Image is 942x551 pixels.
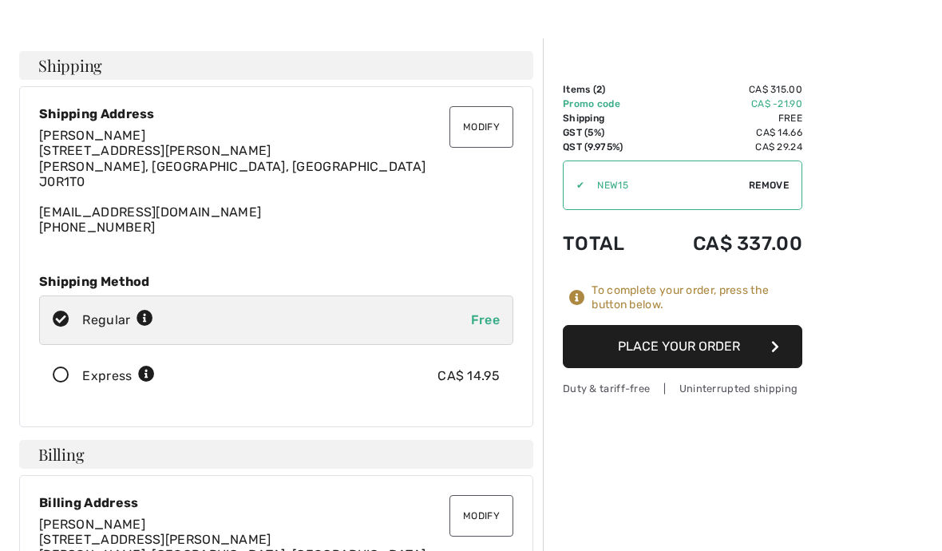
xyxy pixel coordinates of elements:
span: 2 [596,84,602,95]
td: QST (9.975%) [563,140,649,154]
td: CA$ 29.24 [649,140,802,154]
td: Items ( ) [563,82,649,97]
span: [PERSON_NAME] [39,517,145,532]
div: ✔ [564,178,584,192]
td: CA$ 14.66 [649,125,802,140]
td: CA$ -21.90 [649,97,802,111]
div: Duty & tariff-free | Uninterrupted shipping [563,381,802,396]
button: Place Your Order [563,325,802,368]
td: Promo code [563,97,649,111]
td: GST (5%) [563,125,649,140]
td: Total [563,216,649,271]
button: Modify [449,495,513,537]
div: To complete your order, press the button below. [592,283,802,312]
span: Billing [38,446,84,462]
td: CA$ 337.00 [649,216,802,271]
div: Billing Address [39,495,513,510]
div: Shipping Method [39,274,513,289]
td: Free [649,111,802,125]
div: Regular [82,311,153,330]
div: CA$ 14.95 [437,367,500,386]
span: [STREET_ADDRESS][PERSON_NAME] [PERSON_NAME], [GEOGRAPHIC_DATA], [GEOGRAPHIC_DATA] J0R1T0 [39,143,425,188]
div: Shipping Address [39,106,513,121]
span: Shipping [38,57,102,73]
span: Free [471,312,500,327]
span: Remove [749,178,789,192]
td: CA$ 315.00 [649,82,802,97]
a: [PHONE_NUMBER] [39,220,155,235]
div: Express [82,367,155,386]
input: Promo code [584,161,749,209]
div: [EMAIL_ADDRESS][DOMAIN_NAME] [39,128,513,235]
button: Modify [449,106,513,148]
td: Shipping [563,111,649,125]
span: [PERSON_NAME] [39,128,145,143]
